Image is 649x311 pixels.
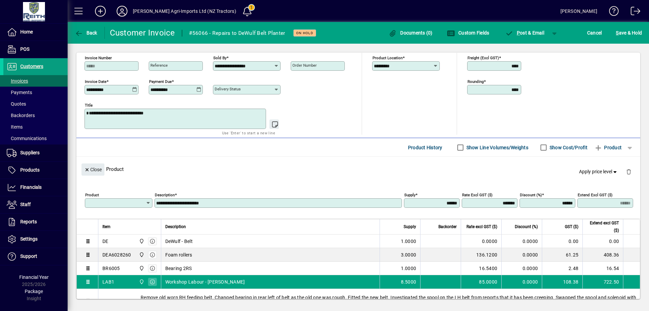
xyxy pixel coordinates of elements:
a: POS [3,41,68,58]
span: Ashburton [137,251,145,259]
span: Home [20,29,33,35]
span: S [616,30,619,36]
span: Ashburton [137,265,145,272]
div: 16.5400 [465,265,497,272]
td: 2.48 [542,262,582,275]
mat-label: Product location [372,55,403,60]
span: Cancel [587,27,602,38]
span: Support [20,253,37,259]
span: Invoices [7,78,28,84]
span: Reports [20,219,37,224]
mat-label: Title [85,103,93,108]
app-page-header-button: Back [68,27,105,39]
td: 16.54 [582,262,623,275]
span: Products [20,167,40,173]
mat-label: Discount (%) [520,193,542,197]
div: LAB1 [102,279,114,285]
a: Financials [3,179,68,196]
span: Foam rollers [165,251,192,258]
td: 108.38 [542,275,582,289]
a: Suppliers [3,145,68,161]
span: Payments [7,90,32,95]
span: Ashburton [137,278,145,286]
div: BR6005 [102,265,120,272]
a: Logout [626,1,641,23]
span: 1.0000 [401,238,416,245]
td: 0.00 [582,235,623,248]
span: 8.5000 [401,279,416,285]
mat-label: Supply [404,193,415,197]
div: 136.1200 [465,251,497,258]
mat-label: Delivery status [215,87,241,91]
span: Suppliers [20,150,40,155]
td: 61.25 [542,248,582,262]
td: 0.0000 [501,248,542,262]
span: Supply [404,223,416,230]
a: Invoices [3,75,68,87]
mat-label: Invoice number [85,55,112,60]
a: Backorders [3,110,68,121]
label: Show Cost/Profit [548,144,587,151]
a: Staff [3,196,68,213]
mat-label: Description [155,193,175,197]
a: Reports [3,214,68,230]
mat-label: Invoice date [85,79,106,84]
span: Communications [7,136,47,141]
a: Home [3,24,68,41]
app-page-header-button: Delete [621,169,637,175]
div: DEA6028260 [102,251,131,258]
span: Back [75,30,97,36]
mat-hint: Use 'Enter' to start a new line [222,129,275,137]
span: Financials [20,184,42,190]
div: 0.0000 [465,238,497,245]
span: GST ($) [565,223,578,230]
button: Product [591,141,625,154]
button: Custom Fields [445,27,491,39]
td: 0.00 [542,235,582,248]
div: [PERSON_NAME] [560,6,597,17]
span: Product History [408,142,442,153]
div: DE [102,238,109,245]
mat-label: Reference [150,63,168,68]
button: Delete [621,163,637,180]
a: Payments [3,87,68,98]
span: Product [594,142,622,153]
span: Close [84,164,102,175]
span: Apply price level [579,168,618,175]
mat-label: Freight (excl GST) [467,55,499,60]
span: Custom Fields [447,30,489,36]
button: Back [73,27,99,39]
span: ost & Email [505,30,544,36]
span: POS [20,46,29,52]
a: Settings [3,231,68,248]
span: Staff [20,202,31,207]
a: Products [3,162,68,179]
a: Support [3,248,68,265]
mat-label: Order number [292,63,317,68]
span: Item [102,223,111,230]
span: Financial Year [19,274,49,280]
button: Documents (0) [387,27,434,39]
span: Items [7,124,23,130]
td: 408.36 [582,248,623,262]
mat-label: Product [85,193,99,197]
button: Add [90,5,111,17]
span: Extend excl GST ($) [587,219,619,234]
span: Backorder [438,223,457,230]
span: Quotes [7,101,26,107]
div: Product [76,157,640,181]
div: 85.0000 [465,279,497,285]
span: Bearing 2RS [165,265,192,272]
div: Customer Invoice [110,27,175,38]
div: [PERSON_NAME] Agri-Imports Ltd (NZ Tractors) [133,6,236,17]
span: Rate excl GST ($) [466,223,497,230]
span: DeWulf - Belt [165,238,193,245]
button: Save & Hold [614,27,644,39]
label: Show Line Volumes/Weights [465,144,528,151]
td: 0.0000 [501,275,542,289]
div: #56066 - Repairs to DeWulf Belt Planter [189,28,285,39]
span: Documents (0) [389,30,433,36]
button: Profile [111,5,133,17]
mat-label: Payment due [149,79,172,84]
mat-label: Rate excl GST ($) [462,193,492,197]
